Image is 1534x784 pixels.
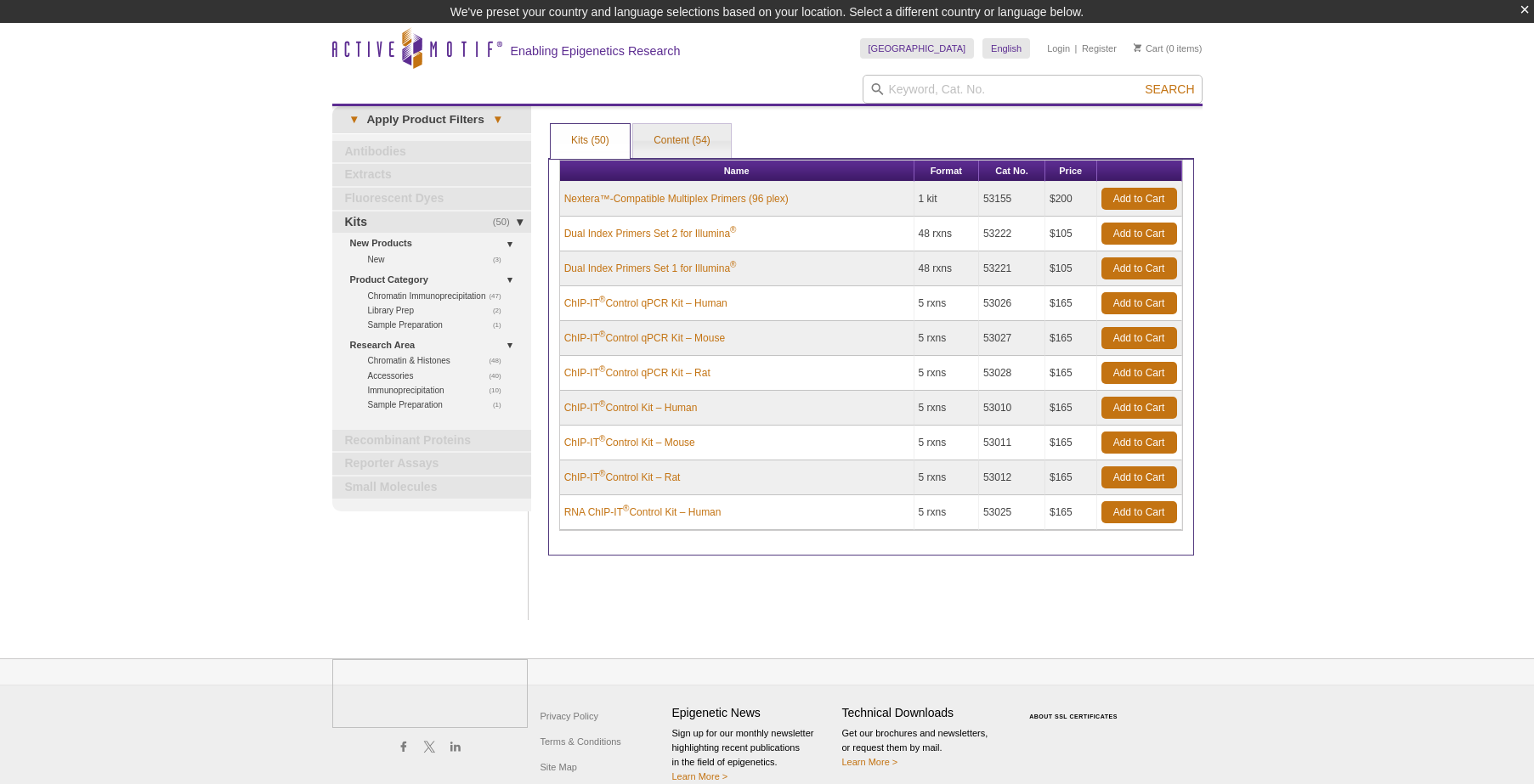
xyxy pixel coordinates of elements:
h4: Epigenetic News [672,706,834,720]
td: 5 rxns [914,356,979,391]
a: Add to Cart [1101,292,1177,314]
a: Content (54) [633,124,731,158]
a: Dual Index Primers Set 2 for Illumina® [564,226,737,241]
td: $165 [1045,321,1097,356]
a: Add to Cart [1101,397,1177,419]
button: Search [1140,82,1199,97]
a: (40)Accessories [368,369,511,383]
sup: ® [599,469,605,478]
a: Add to Cart [1101,362,1177,384]
a: RNA ChIP-IT®Control Kit – Human [564,505,722,520]
td: $165 [1045,426,1097,460]
td: 5 rxns [914,286,979,321]
a: [GEOGRAPHIC_DATA] [860,38,975,59]
a: ChIP-IT®Control Kit – Mouse [564,435,695,450]
a: Learn More > [842,757,898,767]
input: Keyword, Cat. No. [863,75,1203,104]
a: Recombinant Proteins [332,430,531,452]
td: 53010 [979,391,1045,426]
a: Antibodies [332,141,531,163]
td: $105 [1045,251,1097,286]
a: Add to Cart [1101,188,1177,210]
a: Kits (50) [551,124,630,158]
td: 53222 [979,217,1045,251]
a: Add to Cart [1101,501,1177,523]
th: Cat No. [979,161,1045,182]
td: 5 rxns [914,426,979,460]
td: $165 [1045,356,1097,391]
td: 53012 [979,460,1045,495]
table: Click to Verify - This site chose Symantec SSL for secure e-commerce and confidential communicati... [1012,689,1140,726]
a: Add to Cart [1101,431,1177,454]
sup: ® [599,295,605,304]
a: Add to Cart [1101,466,1177,488]
th: Price [1045,161,1097,182]
span: (1) [493,318,511,332]
a: Learn More > [672,771,728,781]
span: (48) [489,353,510,368]
a: Terms & Conditions [536,729,625,754]
a: Dual Index Primers Set 1 for Illumina® [564,261,737,276]
td: $165 [1045,391,1097,426]
td: $165 [1045,495,1097,530]
sup: ® [730,260,736,269]
a: Login [1047,42,1070,54]
h2: Enabling Epigenetics Research [511,43,681,59]
p: Sign up for our monthly newsletter highlighting recent publications in the field of epigenetics. [672,726,834,784]
td: $165 [1045,286,1097,321]
td: $105 [1045,217,1097,251]
span: (40) [489,369,510,383]
td: 53027 [979,321,1045,356]
a: ChIP-IT®Control qPCR Kit – Mouse [564,330,725,346]
td: 5 rxns [914,460,979,495]
td: 53026 [979,286,1045,321]
sup: ® [599,434,605,443]
a: Register [1082,42,1117,54]
sup: ® [599,330,605,339]
p: Get our brochures and newsletters, or request them by mail. [842,726,1004,770]
a: Site Map [536,754,581,780]
span: (47) [489,289,510,303]
a: Add to Cart [1101,223,1177,245]
a: ChIP-IT®Control qPCR Kit – Human [564,296,727,311]
a: ABOUT SSL CERTIFICATES [1029,713,1118,719]
a: (50)Kits [332,212,531,234]
a: Cart [1134,42,1163,54]
a: (10)Immunoprecipitation [368,383,511,398]
a: (2)Library Prep [368,303,511,318]
a: Product Category [350,271,521,289]
span: (2) [493,303,511,318]
sup: ® [599,364,605,374]
a: (1)Sample Preparation [368,398,511,412]
sup: ® [599,399,605,409]
sup: ® [623,504,629,513]
td: 53011 [979,426,1045,460]
a: (48)Chromatin & Histones [368,353,511,368]
a: Reporter Assays [332,453,531,475]
a: Add to Cart [1101,327,1177,349]
td: $165 [1045,460,1097,495]
td: 53155 [979,182,1045,217]
a: English [982,38,1030,59]
a: (1)Sample Preparation [368,318,511,332]
a: Privacy Policy [536,703,603,729]
a: Extracts [332,164,531,186]
a: Nextera™-Compatible Multiplex Primers (96 plex) [564,191,789,206]
th: Format [914,161,979,182]
td: 5 rxns [914,495,979,530]
td: 1 kit [914,182,979,217]
img: Your Cart [1134,43,1141,52]
span: ▾ [484,112,511,127]
h4: Technical Downloads [842,706,1004,720]
a: Research Area [350,336,521,354]
td: 5 rxns [914,391,979,426]
a: New Products [350,234,521,252]
th: Name [560,161,914,182]
a: (47)Chromatin Immunoprecipitation [368,289,511,303]
a: ChIP-IT®Control Kit – Rat [564,470,681,485]
span: ▾ [341,112,367,127]
a: ▾Apply Product Filters▾ [332,106,531,133]
td: 53028 [979,356,1045,391]
a: ChIP-IT®Control Kit – Human [564,400,698,415]
li: | [1075,38,1078,59]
